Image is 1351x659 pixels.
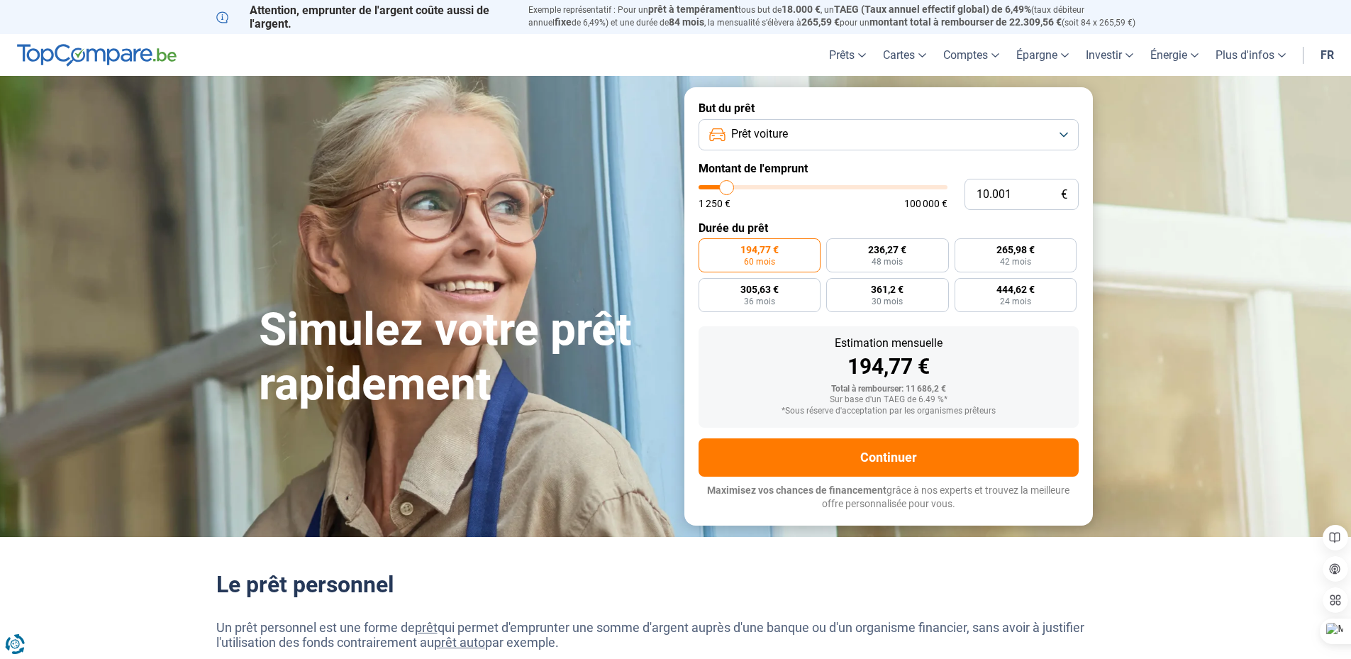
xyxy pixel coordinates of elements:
span: Prêt voiture [731,126,788,142]
img: TopCompare [17,44,177,67]
div: Total à rembourser: 11 686,2 € [710,384,1067,394]
span: 444,62 € [996,284,1035,294]
a: Prêts [821,34,874,76]
p: Un prêt personnel est une forme de qui permet d'emprunter une somme d'argent auprès d'une banque ... [216,620,1135,650]
span: 194,77 € [740,245,779,255]
h1: Simulez votre prêt rapidement [259,303,667,412]
a: Épargne [1008,34,1077,76]
a: Cartes [874,34,935,76]
div: *Sous réserve d'acceptation par les organismes prêteurs [710,406,1067,416]
span: fixe [555,16,572,28]
span: € [1061,189,1067,201]
span: montant total à rembourser de 22.309,56 € [869,16,1062,28]
span: prêt à tempérament [648,4,738,15]
label: Montant de l'emprunt [699,162,1079,175]
button: Prêt voiture [699,119,1079,150]
span: 305,63 € [740,284,779,294]
a: Investir [1077,34,1142,76]
div: Sur base d'un TAEG de 6.49 %* [710,395,1067,405]
h2: Le prêt personnel [216,571,1135,598]
button: Continuer [699,438,1079,477]
a: prêt auto [434,635,485,650]
a: Énergie [1142,34,1207,76]
span: 84 mois [669,16,704,28]
span: Maximisez vos chances de financement [707,484,886,496]
p: grâce à nos experts et trouvez la meilleure offre personnalisée pour vous. [699,484,1079,511]
span: 361,2 € [871,284,904,294]
span: 1 250 € [699,199,730,209]
span: 236,27 € [868,245,906,255]
label: But du prêt [699,101,1079,115]
p: Attention, emprunter de l'argent coûte aussi de l'argent. [216,4,511,31]
span: 24 mois [1000,297,1031,306]
span: 60 mois [744,257,775,266]
a: prêt [415,620,438,635]
a: Plus d'infos [1207,34,1294,76]
a: fr [1312,34,1342,76]
p: Exemple représentatif : Pour un tous but de , un (taux débiteur annuel de 6,49%) et une durée de ... [528,4,1135,29]
span: 30 mois [872,297,903,306]
span: 100 000 € [904,199,947,209]
div: Estimation mensuelle [710,338,1067,349]
span: TAEG (Taux annuel effectif global) de 6,49% [834,4,1031,15]
span: 265,98 € [996,245,1035,255]
div: 194,77 € [710,356,1067,377]
span: 265,59 € [801,16,840,28]
span: 18.000 € [782,4,821,15]
a: Comptes [935,34,1008,76]
span: 36 mois [744,297,775,306]
span: 42 mois [1000,257,1031,266]
label: Durée du prêt [699,221,1079,235]
span: 48 mois [872,257,903,266]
